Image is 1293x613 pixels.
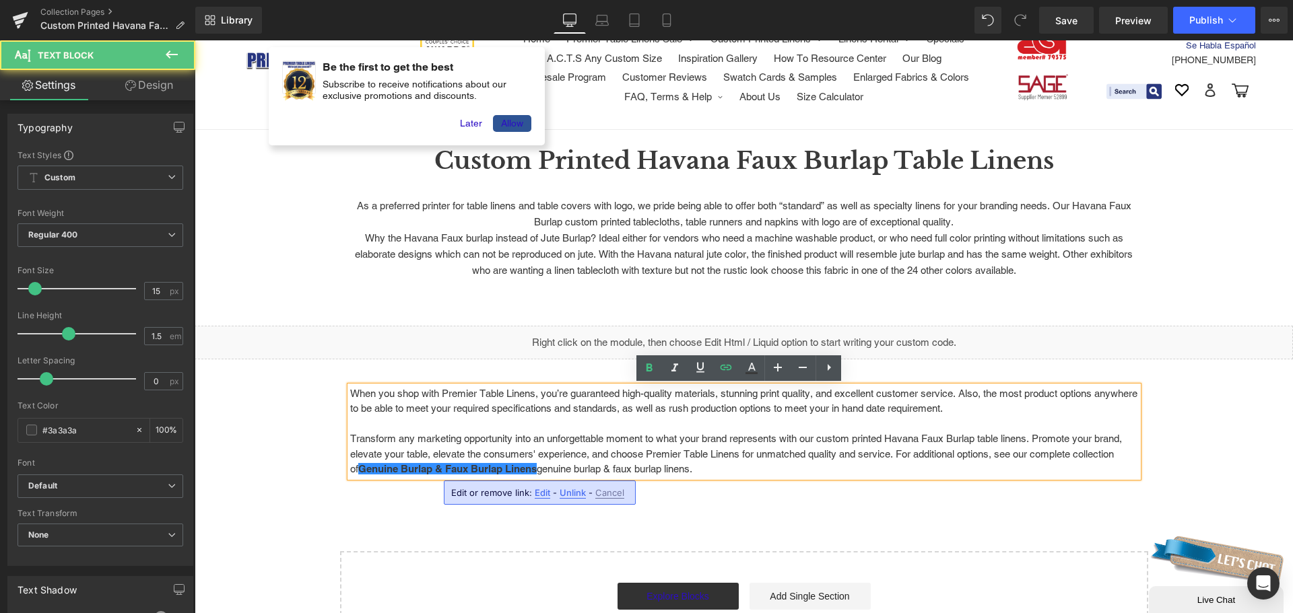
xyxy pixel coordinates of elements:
span: px [170,287,181,295]
span: Inspiration Gallery [484,12,563,24]
span: Why the Havana Faux burlap instead of Jute Burlap? Ideal either for vendors who need a machine wa... [160,192,938,236]
input: Color [42,423,129,437]
div: Live Chat [10,11,125,22]
span: Our Blog [708,12,747,24]
a: Design [100,70,198,100]
a: Wholesale Program [318,28,418,47]
div: Text Transform [18,509,183,518]
a: FAQ, Terms & Help [423,47,536,67]
img: sage.png [824,34,873,61]
img: Logo [88,21,121,61]
div: Open Intercom Messenger [1247,567,1280,600]
span: Wholesale Program [325,31,411,42]
div: Line Height [18,311,183,320]
p: Transform any marketing opportunity into an unforgettable moment to what your brand represents wi... [156,376,943,437]
span: Custom Printed Havana Faux Burlap [40,20,170,31]
span: About Us [545,50,586,62]
a: A.C.T.S Any Custom Size [345,9,474,28]
a: Inspiration Gallery [477,9,570,28]
span: Enlarged Fabrics & Colors [659,31,774,42]
span: Size Calculator [602,50,669,62]
div: Be the first to get the best [128,20,337,33]
div: Font Size [18,266,183,275]
div: Text Shadow [18,577,77,596]
span: Customer Reviews [428,31,512,42]
div: Font Weight [18,209,183,218]
a: Customer Reviews [421,28,519,47]
a: New Library [195,7,262,34]
a: Desktop [554,7,586,34]
i: Default [28,480,57,492]
div: Text Styles [18,149,183,160]
span: Swatch Cards & Samples [529,31,642,42]
span: A.C.T.S Any Custom Size [352,12,467,24]
a: About Us [538,47,593,67]
span: em [170,332,181,340]
a: Later [257,75,296,92]
div: Subscribe to receive notifications about our exclusive promotions and discounts. [128,38,337,61]
span: Edit [535,487,550,499]
iframe: chat widget [950,462,1092,573]
a: Swatch Cards & Samples [522,28,649,47]
span: - [553,487,557,498]
a: Mobile [651,7,683,34]
img: Cart Icon [1037,42,1054,58]
a: Collection Pages [40,7,195,17]
a: Our Blog [701,9,754,28]
div: Typography [18,114,73,133]
div: Letter Spacing [18,356,183,365]
a: Genuine Burlap & Faux Burlap Linens [164,423,342,434]
p: As a preferred printer for table linens and table covers with logo, we pride being able to offer ... [156,157,943,190]
span: Publish [1189,15,1223,26]
button: Redo [1007,7,1034,34]
a: Allow [298,75,337,92]
button: More [1261,7,1288,34]
img: Search_bar.png [912,36,967,65]
button: Publish [1173,7,1255,34]
span: FAQ, Terms & Help [430,50,517,62]
span: Cancel [595,487,624,499]
span: Save [1055,13,1077,28]
span: Library [221,14,253,26]
span: Edit or remove link: [451,487,532,498]
a: How To Resource Center [572,9,698,28]
span: When you shop with Premier Table Linens, you’re guaranteed high-quality materials, stunning print... [156,347,943,374]
span: Text Block [38,50,94,61]
span: px [170,377,181,386]
span: Unlink [560,487,586,499]
a: Tablet [618,7,651,34]
div: Font [18,458,183,468]
a: [PHONE_NUMBER] [977,13,1061,27]
a: Add Single Section [555,542,676,569]
img: Chat attention grabber [5,5,147,106]
a: Enlarged Fabrics & Colors [652,28,781,47]
a: Size Calculator [595,47,675,67]
a: Preview [1099,7,1168,34]
a: Explore Blocks [423,542,544,569]
div: % [150,419,183,442]
a: Laptop [586,7,618,34]
b: None [28,530,49,540]
b: Regular 400 [28,229,78,240]
span: How To Resource Center [579,12,692,24]
button: Undo [974,7,1001,34]
span: - [589,487,593,498]
b: Custom [44,172,75,184]
span: Preview [1115,13,1152,28]
img: Premier Table Linens [47,7,215,48]
div: Text Color [18,401,183,410]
